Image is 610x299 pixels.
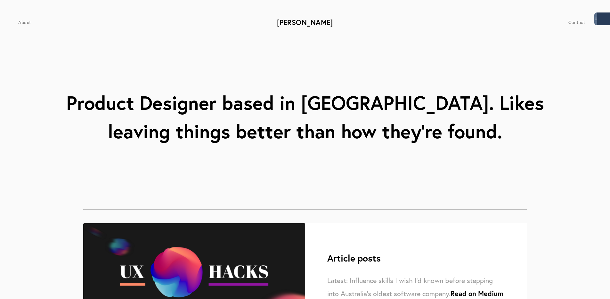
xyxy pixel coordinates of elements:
[66,90,549,143] strong: Product Designer based in [GEOGRAPHIC_DATA]. Likes leaving things better than how they're found.
[277,18,333,27] a: [PERSON_NAME]
[327,252,381,264] p: Article posts
[451,289,503,298] a: Read on Medium
[18,20,31,25] a: About
[568,20,585,25] a: Contact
